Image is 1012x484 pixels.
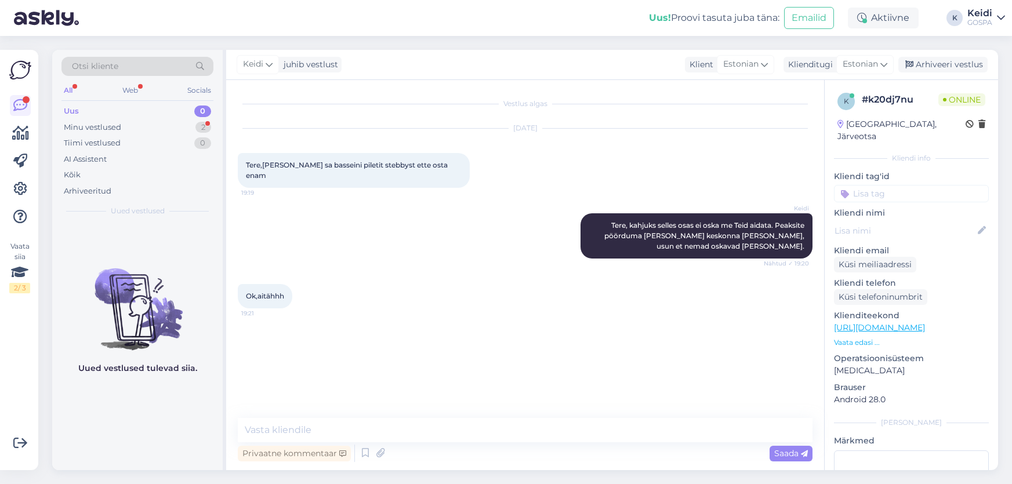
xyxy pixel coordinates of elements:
div: Aktiivne [848,8,919,28]
b: Uus! [649,12,671,23]
p: Vaata edasi ... [834,337,989,348]
p: Kliendi nimi [834,207,989,219]
span: Uued vestlused [111,206,165,216]
p: Brauser [834,381,989,394]
span: k [844,97,849,105]
div: Web [120,83,140,98]
p: Klienditeekond [834,310,989,322]
div: Uus [64,105,79,117]
div: juhib vestlust [279,59,338,71]
p: Kliendi tag'id [834,170,989,183]
div: Küsi meiliaadressi [834,257,916,272]
div: Vestlus algas [238,99,812,109]
p: [MEDICAL_DATA] [834,365,989,377]
div: Proovi tasuta juba täna: [649,11,779,25]
a: KeidiGOSPA [967,9,1005,27]
span: Keidi [766,204,809,213]
div: 2 / 3 [9,283,30,293]
div: Küsi telefoninumbrit [834,289,927,305]
p: Kliendi telefon [834,277,989,289]
div: Kõik [64,169,81,181]
span: Tere,[PERSON_NAME] sa basseini piletit stebbyst ette osta enam [246,161,449,180]
div: All [61,83,75,98]
span: 19:19 [241,188,285,197]
div: [GEOGRAPHIC_DATA], Järveotsa [837,118,966,143]
span: Otsi kliente [72,60,118,72]
div: 0 [194,105,211,117]
div: Klienditugi [784,59,833,71]
div: 2 [195,122,211,133]
span: Online [938,93,985,106]
div: K [946,10,963,26]
div: [DATE] [238,123,812,133]
p: Uued vestlused tulevad siia. [78,362,197,374]
div: Socials [185,83,213,98]
div: Vaata siia [9,241,30,293]
a: [URL][DOMAIN_NAME] [834,322,925,333]
div: Tiimi vestlused [64,137,121,149]
button: Emailid [784,7,834,29]
div: GOSPA [967,18,992,27]
span: 19:21 [241,309,285,318]
p: Operatsioonisüsteem [834,352,989,365]
img: No chats [52,248,223,352]
div: Arhiveeritud [64,185,111,197]
span: Estonian [723,58,759,71]
input: Lisa nimi [835,224,975,237]
div: 0 [194,137,211,149]
div: AI Assistent [64,154,107,165]
div: Privaatne kommentaar [238,446,351,461]
span: Estonian [843,58,878,71]
span: Keidi [243,58,263,71]
input: Lisa tag [834,185,989,202]
p: Android 28.0 [834,394,989,406]
div: [PERSON_NAME] [834,417,989,428]
p: Kliendi email [834,245,989,257]
div: Arhiveeri vestlus [898,57,988,72]
img: Askly Logo [9,59,31,81]
div: Keidi [967,9,992,18]
span: Nähtud ✓ 19:20 [764,259,809,268]
div: Kliendi info [834,153,989,163]
span: Saada [774,448,808,458]
span: Ok,aitähhh [246,292,284,300]
p: Märkmed [834,435,989,447]
div: # k20dj7nu [862,93,938,107]
span: Tere, kahjuks selles osas ei oska me Teid aidata. Peaksite pöörduma [PERSON_NAME] keskonna [PERSO... [604,221,806,250]
div: Minu vestlused [64,122,121,133]
div: Klient [685,59,713,71]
